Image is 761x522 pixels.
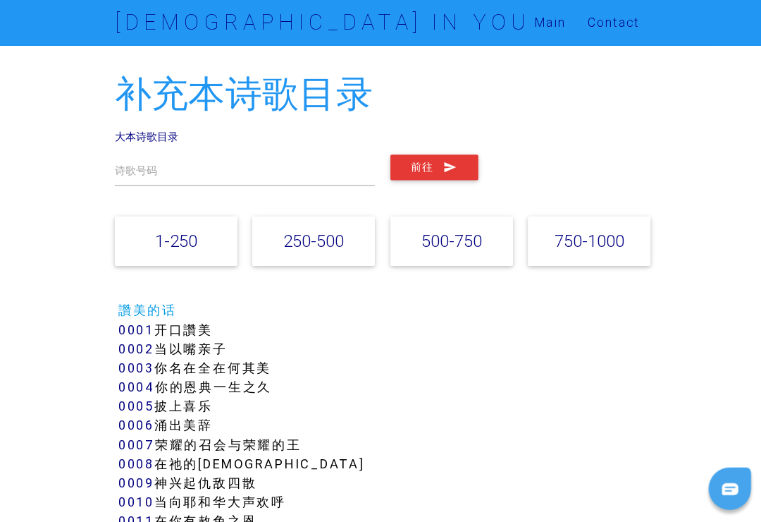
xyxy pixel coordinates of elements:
a: 0001 [118,320,154,336]
a: 0007 [118,434,154,450]
a: 0004 [118,377,154,393]
a: 500-750 [419,229,479,250]
a: 0010 [118,491,154,507]
a: 0008 [118,453,154,469]
a: 750-1000 [551,229,621,250]
a: 0006 [118,415,154,431]
a: 讚美的话 [118,301,176,317]
h2: 补充本诗歌目录 [114,73,647,114]
button: 前往 [388,154,476,179]
a: 1-250 [154,229,196,250]
a: 0003 [118,358,154,374]
a: 0005 [118,396,154,412]
a: 大本诗歌目录 [114,129,178,142]
a: 250-500 [282,229,342,250]
label: 诗歌号码 [114,162,156,178]
a: 0009 [118,472,154,488]
a: 0002 [118,339,154,355]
